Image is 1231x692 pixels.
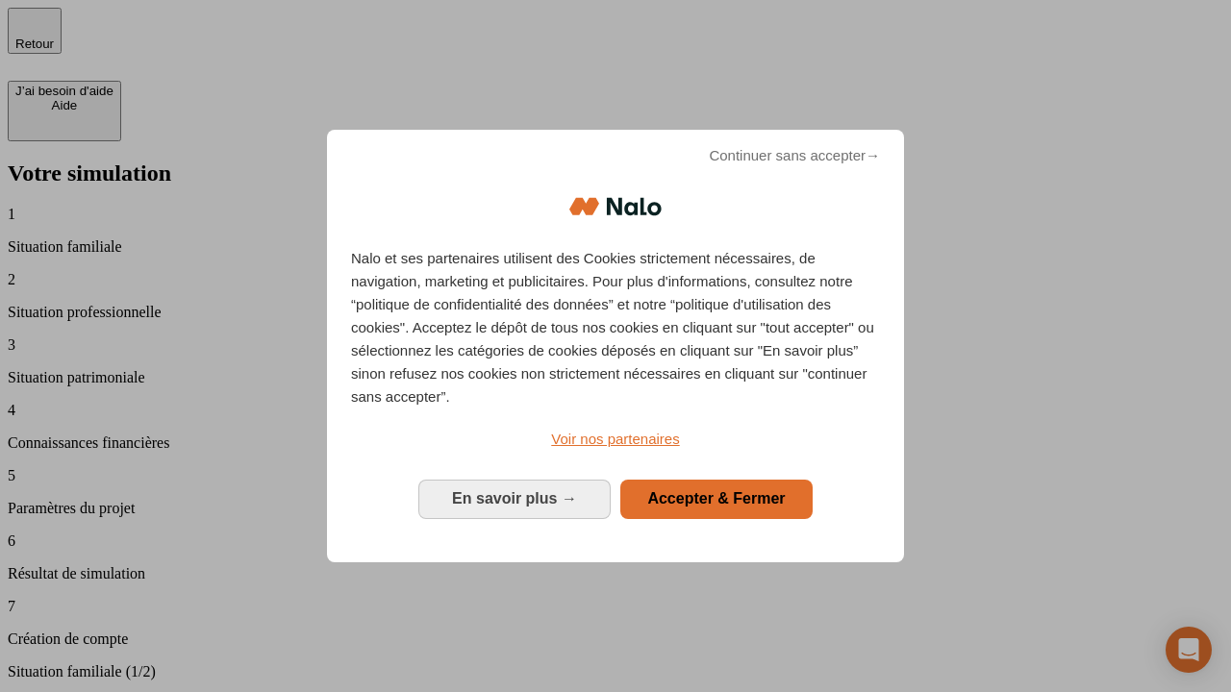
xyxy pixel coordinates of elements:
div: Bienvenue chez Nalo Gestion du consentement [327,130,904,561]
span: Accepter & Fermer [647,490,785,507]
span: Continuer sans accepter→ [709,144,880,167]
img: Logo [569,178,662,235]
button: Accepter & Fermer: Accepter notre traitement des données et fermer [620,480,813,518]
a: Voir nos partenaires [351,428,880,451]
p: Nalo et ses partenaires utilisent des Cookies strictement nécessaires, de navigation, marketing e... [351,247,880,408]
span: Voir nos partenaires [551,431,679,447]
span: En savoir plus → [452,490,577,507]
button: En savoir plus: Configurer vos consentements [418,480,611,518]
